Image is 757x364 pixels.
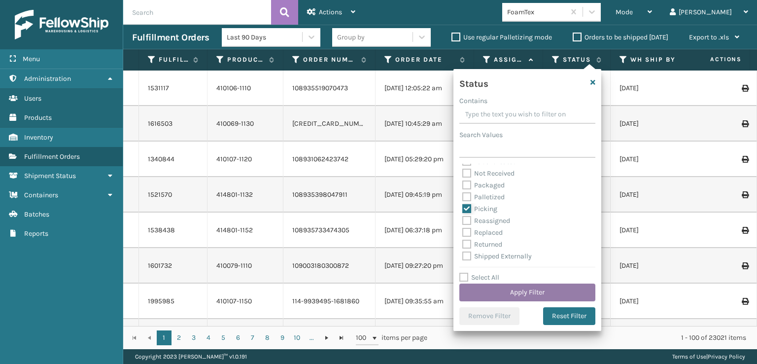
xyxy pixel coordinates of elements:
[216,261,252,270] a: 410079-1110
[611,248,709,284] td: [DATE]
[742,262,748,269] i: Print Label
[148,154,174,164] a: 1340844
[157,330,172,345] a: 1
[275,330,290,345] a: 9
[216,297,252,305] a: 410107-1150
[573,33,668,41] label: Orders to be shipped [DATE]
[283,106,376,142] td: [CREDIT_CARD_NUMBER]
[216,119,254,128] a: 410069-1130
[742,227,748,234] i: Print Label
[283,142,376,177] td: 108931062423742
[611,71,709,106] td: [DATE]
[283,71,376,106] td: 108935519070473
[283,319,376,355] td: 108931370259549
[24,210,49,218] span: Batches
[356,330,428,345] span: items per page
[679,51,748,68] span: Actions
[742,85,748,92] i: Print Label
[148,261,172,271] a: 1601732
[24,94,41,103] span: Users
[24,172,76,180] span: Shipment Status
[459,96,487,106] label: Contains
[135,349,247,364] p: Copyright 2023 [PERSON_NAME]™ v 1.0.191
[689,33,729,41] span: Export to .xls
[616,8,633,16] span: Mode
[611,284,709,319] td: [DATE]
[462,181,505,189] label: Packaged
[611,177,709,213] td: [DATE]
[459,273,499,282] label: Select All
[376,142,474,177] td: [DATE] 05:29:20 pm
[630,55,690,64] label: WH Ship By Date
[24,191,58,199] span: Containers
[148,190,172,200] a: 1521570
[376,177,474,213] td: [DATE] 09:45:19 pm
[323,334,331,342] span: Go to the next page
[742,191,748,198] i: Print Label
[23,55,40,63] span: Menu
[543,307,595,325] button: Reset Filter
[305,330,319,345] a: ...
[216,190,253,199] a: 414801-1132
[319,330,334,345] a: Go to the next page
[231,330,245,345] a: 6
[376,319,474,355] td: [DATE] 09:53:18 am
[451,33,552,41] label: Use regular Palletizing mode
[186,330,201,345] a: 3
[462,169,515,178] label: Not Received
[376,248,474,284] td: [DATE] 09:27:20 pm
[708,353,745,360] a: Privacy Policy
[172,330,186,345] a: 2
[742,298,748,305] i: Print Label
[201,330,216,345] a: 4
[376,213,474,248] td: [DATE] 06:37:18 pm
[672,349,745,364] div: |
[611,319,709,355] td: [DATE]
[563,55,591,64] label: Status
[148,225,175,235] a: 1538438
[227,55,264,64] label: Product SKU
[462,252,532,260] label: Shipped Externally
[216,330,231,345] a: 5
[290,330,305,345] a: 10
[337,32,365,42] div: Group by
[459,284,595,301] button: Apply Filter
[24,74,71,83] span: Administration
[148,83,169,93] a: 1531117
[462,240,502,249] label: Returned
[459,106,595,124] input: Type the text you wish to filter on
[611,106,709,142] td: [DATE]
[24,229,48,238] span: Reports
[148,296,174,306] a: 1995985
[283,213,376,248] td: 108935733474305
[216,155,252,163] a: 410107-1120
[376,71,474,106] td: [DATE] 12:05:22 am
[462,205,497,213] label: Picking
[216,84,251,92] a: 410106-1110
[338,334,345,342] span: Go to the last page
[459,75,488,90] h4: Status
[334,330,349,345] a: Go to the last page
[227,32,303,42] div: Last 90 Days
[24,133,53,142] span: Inventory
[260,330,275,345] a: 8
[15,10,108,39] img: logo
[132,32,209,43] h3: Fulfillment Orders
[507,7,566,17] div: FoamTex
[742,156,748,163] i: Print Label
[494,55,524,64] label: Assigned Carrier Service
[742,120,748,127] i: Print Label
[376,106,474,142] td: [DATE] 10:45:29 am
[462,193,505,201] label: Palletized
[24,113,52,122] span: Products
[24,152,80,161] span: Fulfillment Orders
[148,119,172,129] a: 1616503
[283,284,376,319] td: 114-9939495-1681860
[611,213,709,248] td: [DATE]
[376,284,474,319] td: [DATE] 09:35:55 am
[319,8,342,16] span: Actions
[283,177,376,213] td: 108935398047911
[441,333,746,343] div: 1 - 100 of 23021 items
[159,55,188,64] label: Fulfillment Order Id
[245,330,260,345] a: 7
